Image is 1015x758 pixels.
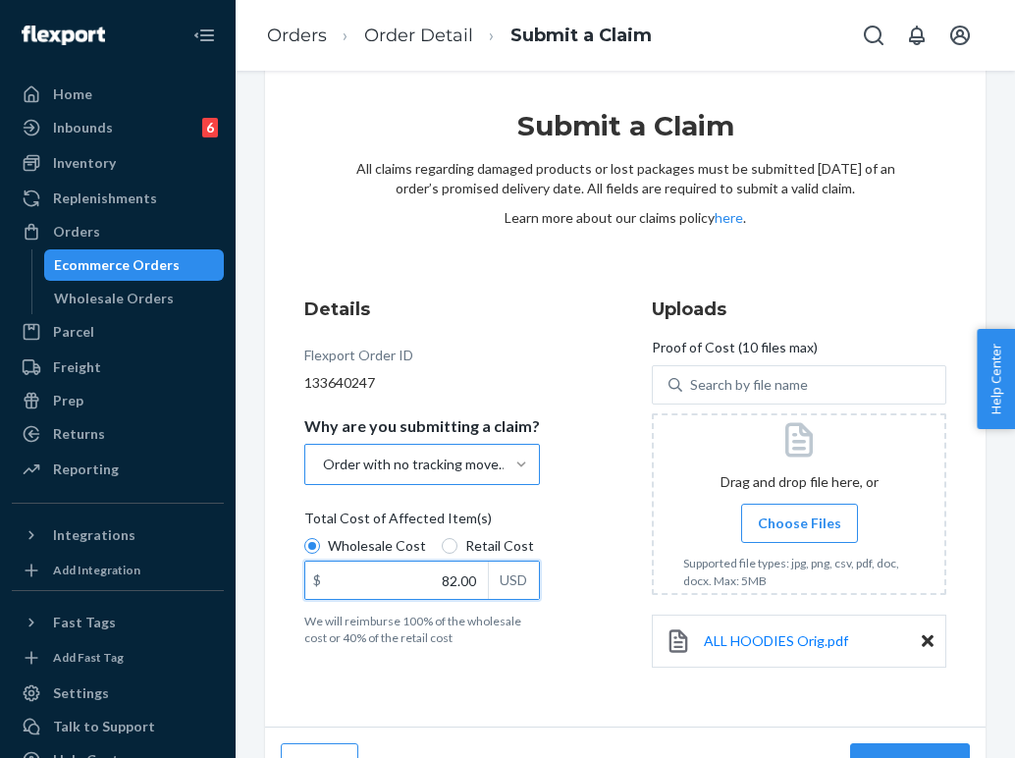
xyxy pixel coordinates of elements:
[465,536,534,556] span: Retail Cost
[321,455,323,474] input: Why are you submitting a claim?Order with no tracking movement
[12,112,224,143] a: Inbounds6
[53,222,100,242] div: Orders
[328,536,426,556] span: Wholesale Cost
[53,153,116,173] div: Inventory
[304,297,540,322] h3: Details
[897,16,936,55] button: Open notifications
[185,16,224,55] button: Close Navigation
[758,514,841,533] span: Choose Files
[305,562,329,599] div: $
[202,118,218,137] div: 6
[12,454,224,485] a: Reporting
[12,418,224,450] a: Returns
[12,216,224,247] a: Orders
[652,297,946,322] h3: Uploads
[854,16,893,55] button: Open Search Box
[12,79,224,110] a: Home
[704,632,848,649] span: ALL HOODIES Orig.pdf
[364,25,473,46] a: Order Detail
[355,108,895,159] h1: Submit a Claim
[977,329,1015,429] button: Help Center
[304,373,540,393] div: 133640247
[12,316,224,348] a: Parcel
[53,562,140,578] div: Add Integration
[53,460,119,479] div: Reporting
[12,385,224,416] a: Prep
[53,424,105,444] div: Returns
[53,322,94,342] div: Parcel
[53,525,135,545] div: Integrations
[54,289,174,308] div: Wholesale Orders
[355,159,895,198] p: All claims regarding damaged products or lost packages must be submitted [DATE] of an order’s pro...
[940,16,980,55] button: Open account menu
[12,646,224,670] a: Add Fast Tag
[53,357,101,377] div: Freight
[304,346,413,373] div: Flexport Order ID
[53,189,157,208] div: Replenishments
[44,249,225,281] a: Ecommerce Orders
[304,416,540,436] p: Why are you submitting a claim?
[355,208,895,228] p: Learn more about our claims policy .
[53,683,109,703] div: Settings
[12,677,224,709] a: Settings
[12,559,224,582] a: Add Integration
[251,7,668,65] ol: breadcrumbs
[715,209,743,226] a: here
[304,538,320,554] input: Wholesale Cost
[704,631,848,651] a: ALL HOODIES Orig.pdf
[53,84,92,104] div: Home
[304,613,540,646] p: We will reimburse 100% of the wholesale cost or 40% of the retail cost
[12,352,224,383] a: Freight
[690,375,808,395] div: Search by file name
[12,711,224,742] a: Talk to Support
[442,538,457,554] input: Retail Cost
[305,562,488,599] input: $USD
[12,147,224,179] a: Inventory
[12,183,224,214] a: Replenishments
[510,25,652,46] a: Submit a Claim
[304,509,492,536] span: Total Cost of Affected Item(s)
[12,519,224,551] button: Integrations
[53,391,83,410] div: Prep
[54,255,180,275] div: Ecommerce Orders
[53,613,116,632] div: Fast Tags
[53,717,155,736] div: Talk to Support
[652,338,818,365] span: Proof of Cost (10 files max)
[53,118,113,137] div: Inbounds
[488,562,539,599] div: USD
[44,283,225,314] a: Wholesale Orders
[12,607,224,638] button: Fast Tags
[22,26,105,45] img: Flexport logo
[53,649,124,666] div: Add Fast Tag
[267,25,327,46] a: Orders
[323,455,513,474] div: Order with no tracking movement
